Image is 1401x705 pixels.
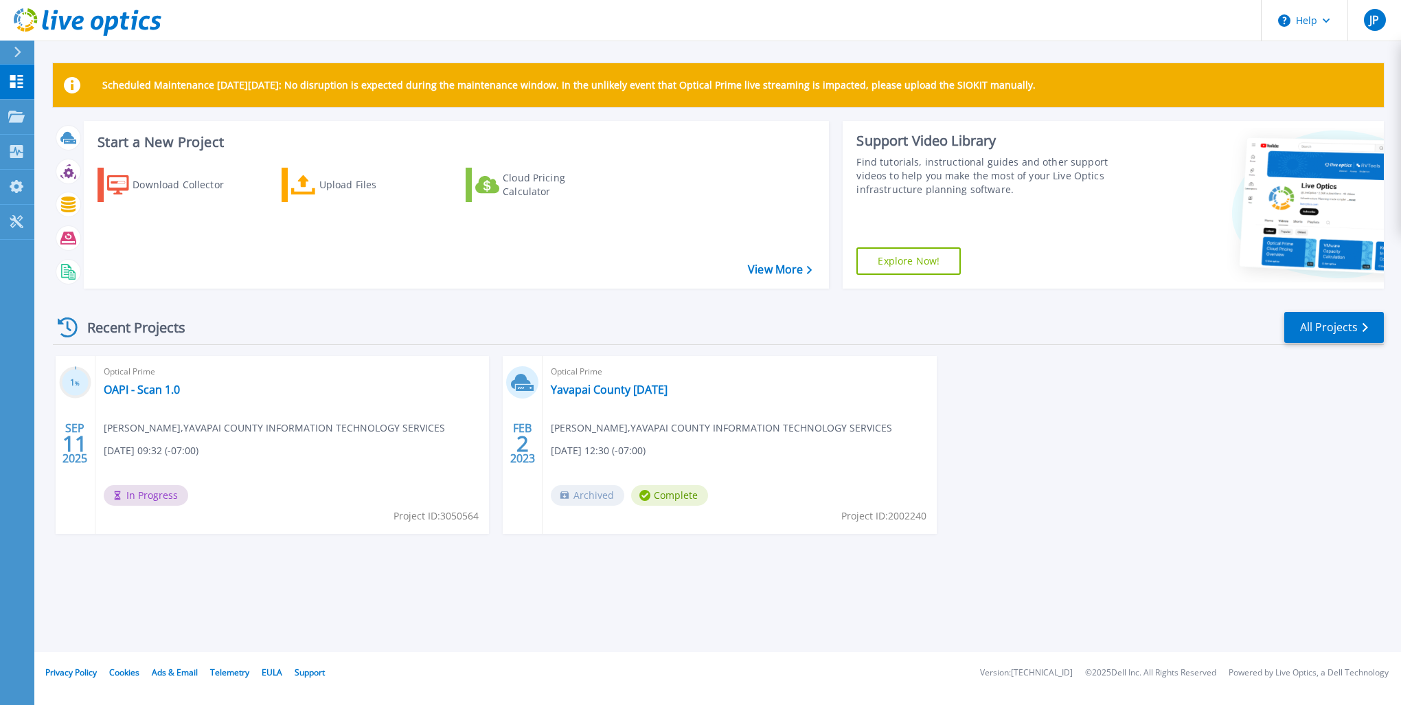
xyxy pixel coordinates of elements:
[551,485,624,506] span: Archived
[319,171,429,199] div: Upload Files
[59,375,91,391] h3: 1
[104,421,445,436] span: [PERSON_NAME] , YAVAPAI COUNTY INFORMATION TECHNOLOGY SERVICES
[109,667,139,678] a: Cookies
[551,443,646,458] span: [DATE] 12:30 (-07:00)
[104,485,188,506] span: In Progress
[466,168,619,202] a: Cloud Pricing Calculator
[262,667,282,678] a: EULA
[102,80,1036,91] p: Scheduled Maintenance [DATE][DATE]: No disruption is expected during the maintenance window. In t...
[394,508,479,524] span: Project ID: 3050564
[841,508,926,524] span: Project ID: 2002240
[295,667,325,678] a: Support
[104,383,180,396] a: OAPI - Scan 1.0
[856,132,1133,150] div: Support Video Library
[104,364,481,379] span: Optical Prime
[856,247,961,275] a: Explore Now!
[45,667,97,678] a: Privacy Policy
[551,383,668,396] a: Yavapai County [DATE]
[1229,669,1389,678] li: Powered by Live Optics, a Dell Technology
[1369,14,1379,25] span: JP
[210,667,249,678] a: Telemetry
[152,667,198,678] a: Ads & Email
[104,443,198,458] span: [DATE] 09:32 (-07:00)
[1085,669,1216,678] li: © 2025 Dell Inc. All Rights Reserved
[503,171,613,199] div: Cloud Pricing Calculator
[75,379,80,387] span: %
[551,364,928,379] span: Optical Prime
[980,669,1073,678] li: Version: [TECHNICAL_ID]
[98,168,251,202] a: Download Collector
[631,485,708,506] span: Complete
[510,418,536,469] div: FEB 2023
[551,421,892,436] span: [PERSON_NAME] , YAVAPAI COUNTY INFORMATION TECHNOLOGY SERVICES
[62,418,88,469] div: SEP 2025
[62,438,87,449] span: 11
[133,171,242,199] div: Download Collector
[282,168,435,202] a: Upload Files
[856,155,1133,197] div: Find tutorials, instructional guides and other support videos to help you make the most of your L...
[1284,312,1384,343] a: All Projects
[748,263,812,276] a: View More
[53,311,204,344] div: Recent Projects
[98,135,812,150] h3: Start a New Project
[516,438,529,449] span: 2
